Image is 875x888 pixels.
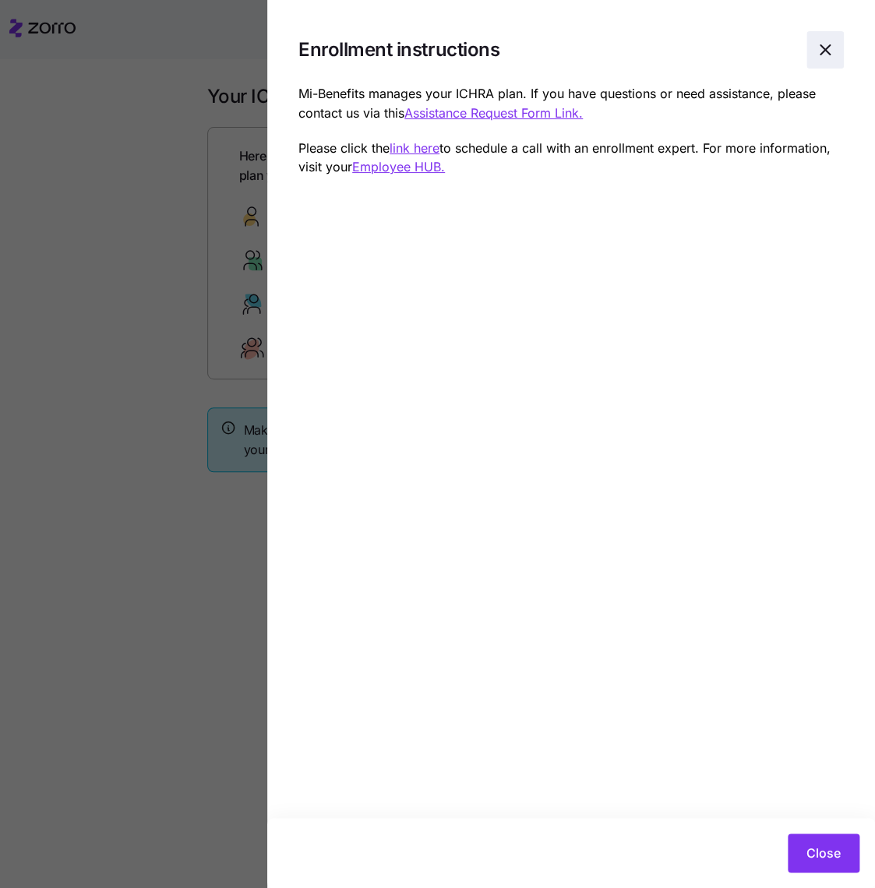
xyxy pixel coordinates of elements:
a: link here [390,140,439,156]
button: Close [788,833,859,872]
span: Close [806,844,841,862]
h1: Enrollment instructions [298,37,794,62]
p: Mi-Benefits manages your ICHRA plan. If you have questions or need assistance, please contact us ... [298,84,844,123]
p: Please click the to schedule a call with an enrollment expert. For more information, visit your [298,139,844,178]
a: Employee HUB. [352,159,445,174]
a: Assistance Request Form Link. [404,105,583,121]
